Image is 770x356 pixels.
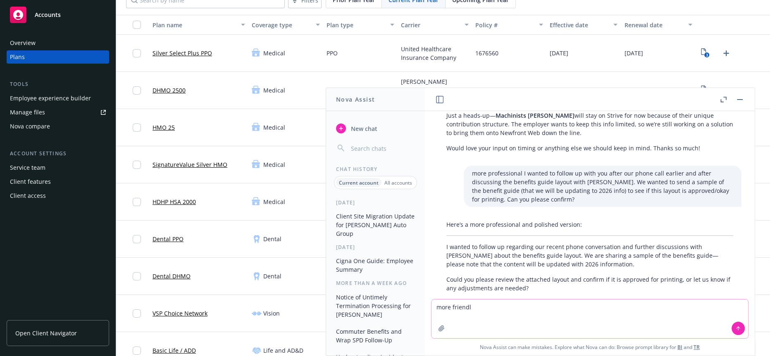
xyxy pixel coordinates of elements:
[428,339,751,356] span: Nova Assist can make mistakes. Explore what Nova can do: Browse prompt library for and
[349,142,415,154] input: Search chats
[720,47,733,60] a: Upload Plan Documents
[326,199,425,206] div: [DATE]
[153,309,207,318] a: VSP Choice Network
[624,21,683,29] div: Renewal date
[327,21,385,29] div: Plan type
[446,275,733,292] p: Could you please review the attached layout and confirm if it is approved for printing, or let us...
[624,86,643,95] span: [DATE]
[153,197,196,206] a: HDHP HSA 2000
[133,198,141,206] input: Toggle Row Selected
[10,36,36,50] div: Overview
[133,235,141,243] input: Toggle Row Selected
[7,50,109,64] a: Plans
[326,244,425,251] div: [DATE]
[333,325,418,347] button: Commuter Benefits and Wrap SPD Follow-Up
[446,111,733,137] p: Just a heads-up— will stay on Strive for now because of their unique contribution structure. The ...
[7,80,109,88] div: Tools
[7,161,109,174] a: Service team
[7,106,109,119] a: Manage files
[550,21,608,29] div: Effective date
[349,124,377,133] span: New chat
[10,106,45,119] div: Manage files
[333,290,418,321] button: Notice of Untimely Termination Processing for [PERSON_NAME]
[472,169,733,204] p: more professional I wanted to follow up with you after our phone call earlier and after discussin...
[496,112,575,119] span: Machinists [PERSON_NAME]
[10,120,50,133] div: Nova compare
[153,272,191,280] a: Dental DHMO
[339,179,379,186] p: Current account
[263,235,281,243] span: Dental
[263,346,303,355] span: Life and AD&D
[401,21,460,29] div: Carrier
[153,49,212,57] a: Silver Select Plus PPO
[326,166,425,173] div: Chat History
[475,21,534,29] div: Policy #
[333,121,418,136] button: New chat
[263,272,281,280] span: Dental
[263,86,285,95] span: Medical
[10,175,51,188] div: Client features
[720,84,733,97] a: Upload Plan Documents
[699,47,712,60] a: View Plan Documents
[323,15,398,35] button: Plan type
[446,242,733,268] p: I wanted to follow up regarding our recent phone conversation and further discussions with [PERSO...
[153,123,175,132] a: HMO 25
[7,175,109,188] a: Client features
[446,144,733,152] p: Would love your input on timing or anything else we should keep in mind. Thanks so much!
[401,77,469,103] span: [PERSON_NAME] Permanente Insurance Company
[550,86,568,95] span: [DATE]
[7,189,109,202] a: Client access
[133,123,141,132] input: Toggle Row Selected
[327,86,341,95] span: HMO
[153,160,227,169] a: SignatureValue Silver HMO
[10,161,45,174] div: Service team
[384,179,412,186] p: All accounts
[263,309,280,318] span: Vision
[153,21,236,29] div: Plan name
[153,346,196,355] a: Basic Life / ADD
[677,344,682,351] a: BI
[133,272,141,280] input: Toggle Row Selected
[10,50,25,64] div: Plans
[133,49,141,57] input: Toggle Row Selected
[550,49,568,57] span: [DATE]
[15,329,77,337] span: Open Client Navigator
[706,52,708,58] text: 3
[133,21,141,29] input: Select all
[475,49,498,57] span: 1676560
[7,3,109,26] a: Accounts
[263,197,285,206] span: Medical
[336,95,375,104] h1: Nova Assist
[7,120,109,133] a: Nova compare
[263,160,285,169] span: Medical
[263,123,285,132] span: Medical
[446,220,733,229] p: Here’s a more professional and polished version:
[401,45,469,62] span: United Healthcare Insurance Company
[10,92,91,105] div: Employee experience builder
[326,280,425,287] div: More than a week ago
[10,189,46,202] div: Client access
[35,12,61,18] span: Accounts
[7,92,109,105] a: Employee experience builder
[7,36,109,50] a: Overview
[472,15,546,35] button: Policy #
[133,347,141,355] input: Toggle Row Selected
[248,15,323,35] button: Coverage type
[133,309,141,318] input: Toggle Row Selected
[333,254,418,276] button: Cigna One Guide: Employee Summary
[621,15,695,35] button: Renewal date
[149,15,248,35] button: Plan name
[7,150,109,158] div: Account settings
[327,49,338,57] span: PPO
[624,49,643,57] span: [DATE]
[263,49,285,57] span: Medical
[431,299,748,338] textarea: more friendl
[699,84,712,97] a: View Plan Documents
[133,161,141,169] input: Toggle Row Selected
[153,86,186,95] a: DHMO 2500
[398,15,472,35] button: Carrier
[333,209,418,240] button: Client Site Migration Update for [PERSON_NAME] Auto Group
[133,86,141,95] input: Toggle Row Selected
[252,21,310,29] div: Coverage type
[153,235,184,243] a: Dental PPO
